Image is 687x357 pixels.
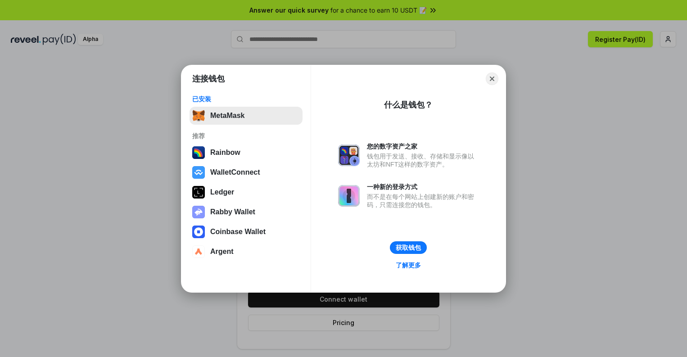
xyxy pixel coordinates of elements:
button: WalletConnect [190,163,303,181]
a: 了解更多 [390,259,426,271]
img: svg+xml,%3Csvg%20width%3D%2228%22%20height%3D%2228%22%20viewBox%3D%220%200%2028%2028%22%20fill%3D... [192,226,205,238]
img: svg+xml,%3Csvg%20width%3D%2228%22%20height%3D%2228%22%20viewBox%3D%220%200%2028%2028%22%20fill%3D... [192,245,205,258]
div: Argent [210,248,234,256]
div: Rainbow [210,149,240,157]
button: Rainbow [190,144,303,162]
img: svg+xml,%3Csvg%20width%3D%22120%22%20height%3D%22120%22%20viewBox%3D%220%200%20120%20120%22%20fil... [192,146,205,159]
img: svg+xml,%3Csvg%20width%3D%2228%22%20height%3D%2228%22%20viewBox%3D%220%200%2028%2028%22%20fill%3D... [192,166,205,179]
div: Ledger [210,188,234,196]
img: svg+xml,%3Csvg%20fill%3D%22none%22%20height%3D%2233%22%20viewBox%3D%220%200%2035%2033%22%20width%... [192,109,205,122]
div: 推荐 [192,132,300,140]
div: 钱包用于发送、接收、存储和显示像以太坊和NFT这样的数字资产。 [367,152,479,168]
div: 了解更多 [396,261,421,269]
img: svg+xml,%3Csvg%20xmlns%3D%22http%3A%2F%2Fwww.w3.org%2F2000%2Fsvg%22%20fill%3D%22none%22%20viewBox... [192,206,205,218]
img: svg+xml,%3Csvg%20xmlns%3D%22http%3A%2F%2Fwww.w3.org%2F2000%2Fsvg%22%20width%3D%2228%22%20height%3... [192,186,205,199]
button: MetaMask [190,107,303,125]
img: svg+xml,%3Csvg%20xmlns%3D%22http%3A%2F%2Fwww.w3.org%2F2000%2Fsvg%22%20fill%3D%22none%22%20viewBox... [338,145,360,166]
div: 已安装 [192,95,300,103]
div: MetaMask [210,112,244,120]
button: Close [486,72,498,85]
button: Ledger [190,183,303,201]
div: 而不是在每个网站上创建新的账户和密码，只需连接您的钱包。 [367,193,479,209]
div: WalletConnect [210,168,260,176]
button: Argent [190,243,303,261]
div: Coinbase Wallet [210,228,266,236]
div: 您的数字资产之家 [367,142,479,150]
button: Rabby Wallet [190,203,303,221]
h1: 连接钱包 [192,73,225,84]
button: 获取钱包 [390,241,427,254]
img: svg+xml,%3Csvg%20xmlns%3D%22http%3A%2F%2Fwww.w3.org%2F2000%2Fsvg%22%20fill%3D%22none%22%20viewBox... [338,185,360,207]
div: 获取钱包 [396,244,421,252]
div: Rabby Wallet [210,208,255,216]
div: 一种新的登录方式 [367,183,479,191]
button: Coinbase Wallet [190,223,303,241]
div: 什么是钱包？ [384,99,433,110]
